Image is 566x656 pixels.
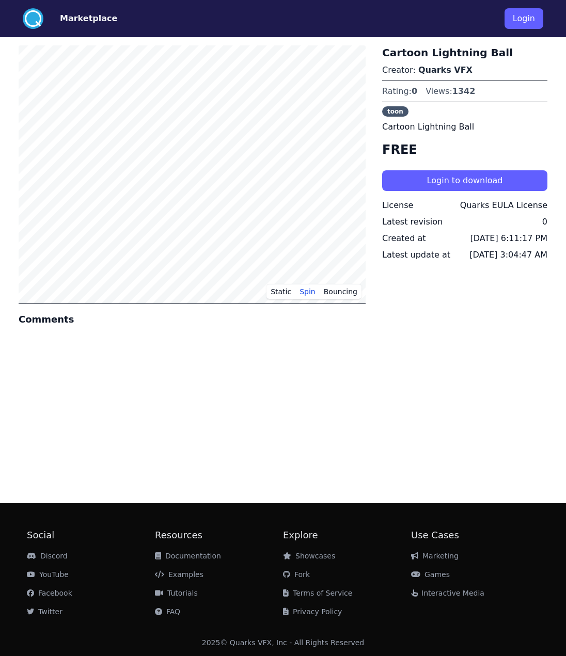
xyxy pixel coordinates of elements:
a: Login [505,4,543,33]
p: Cartoon Lightning Ball [382,121,547,133]
h2: Use Cases [411,528,539,542]
h2: Resources [155,528,283,542]
a: Tutorials [155,589,198,597]
a: Twitter [27,607,62,616]
button: Bouncing [320,284,361,299]
h2: Social [27,528,155,542]
a: Facebook [27,589,72,597]
a: Examples [155,570,203,579]
a: Fork [283,570,310,579]
h4: FREE [382,141,547,158]
div: Quarks EULA License [460,199,547,212]
button: Login [505,8,543,29]
h2: Explore [283,528,411,542]
a: Privacy Policy [283,607,342,616]
a: Games [411,570,450,579]
h4: Comments [19,312,366,327]
a: Login to download [382,175,547,185]
div: 2025 © Quarks VFX, Inc - All Rights Reserved [202,637,365,648]
a: Quarks VFX [418,65,473,75]
div: [DATE] 6:11:17 PM [470,232,547,245]
p: Creator: [382,64,547,76]
h3: Cartoon Lightning Ball [382,45,547,60]
div: Latest revision [382,216,443,228]
a: Terms of Service [283,589,352,597]
a: Marketplace [43,12,117,25]
a: Documentation [155,552,221,560]
button: Login to download [382,170,547,191]
div: 0 [542,216,547,228]
div: Views: [426,85,475,98]
a: Showcases [283,552,335,560]
span: toon [382,106,408,117]
button: Spin [295,284,320,299]
a: YouTube [27,570,69,579]
a: Discord [27,552,68,560]
a: FAQ [155,607,180,616]
div: Latest update at [382,249,450,261]
a: Interactive Media [411,589,484,597]
span: 1342 [452,86,476,96]
button: Marketplace [60,12,117,25]
span: 0 [412,86,417,96]
button: Static [266,284,295,299]
div: Rating: [382,85,417,98]
div: Created at [382,232,426,245]
div: [DATE] 3:04:47 AM [469,249,547,261]
div: License [382,199,413,212]
a: Marketing [411,552,459,560]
